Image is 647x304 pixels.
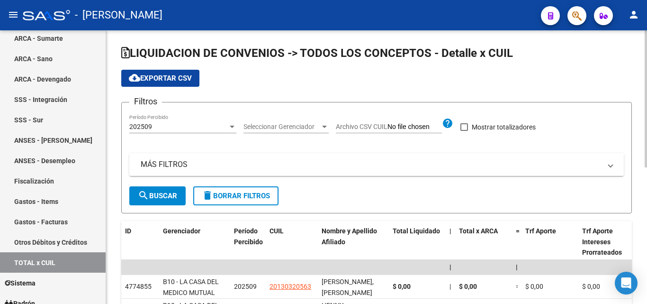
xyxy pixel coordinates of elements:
[129,74,192,83] span: Exportar CSV
[234,227,263,246] span: Período Percibido
[138,192,177,200] span: Buscar
[75,5,162,26] span: - [PERSON_NAME]
[159,221,230,263] datatable-header-cell: Gerenciador
[318,221,389,263] datatable-header-cell: Nombre y Apellido Afiliado
[202,190,213,201] mat-icon: delete
[578,221,635,263] datatable-header-cell: Trf Aporte Intereses Prorrateados
[628,9,639,20] mat-icon: person
[512,221,521,263] datatable-header-cell: =
[525,227,556,235] span: Trf Aporte
[516,283,520,290] span: =
[270,283,311,290] span: 20130320563
[266,221,318,263] datatable-header-cell: CUIL
[125,227,131,235] span: ID
[5,278,36,288] span: Sistema
[129,153,624,176] mat-expansion-panel-header: MÁS FILTROS
[516,227,520,235] span: =
[446,221,455,263] datatable-header-cell: |
[449,263,451,271] span: |
[121,221,159,263] datatable-header-cell: ID
[459,227,498,235] span: Total x ARCA
[141,159,601,170] mat-panel-title: MÁS FILTROS
[322,227,377,246] span: Nombre y Apellido Afiliado
[234,283,257,290] span: 202509
[525,283,543,290] span: $ 0,00
[393,227,440,235] span: Total Liquidado
[472,121,536,133] span: Mostrar totalizadores
[449,227,451,235] span: |
[163,278,219,296] span: B10 - LA CASA DEL MEDICO MUTUAL
[455,221,512,263] datatable-header-cell: Total x ARCA
[442,118,453,129] mat-icon: help
[129,186,186,205] button: Buscar
[322,278,374,296] span: [PERSON_NAME], [PERSON_NAME]
[129,72,140,83] mat-icon: cloud_download
[193,186,279,205] button: Borrar Filtros
[582,283,600,290] span: $ 0,00
[121,70,199,87] button: Exportar CSV
[243,123,320,131] span: Seleccionar Gerenciador
[138,190,149,201] mat-icon: search
[449,283,451,290] span: |
[393,283,411,290] span: $ 0,00
[387,123,442,131] input: Archivo CSV CUIL
[615,272,638,295] div: Open Intercom Messenger
[125,283,152,290] span: 4774855
[521,221,578,263] datatable-header-cell: Trf Aporte
[270,227,284,235] span: CUIL
[129,95,162,108] h3: Filtros
[389,221,446,263] datatable-header-cell: Total Liquidado
[8,9,19,20] mat-icon: menu
[163,227,200,235] span: Gerenciador
[129,123,152,130] span: 202509
[582,227,622,257] span: Trf Aporte Intereses Prorrateados
[336,123,387,130] span: Archivo CSV CUIL
[459,283,477,290] span: $ 0,00
[230,221,266,263] datatable-header-cell: Período Percibido
[516,263,518,271] span: |
[121,46,513,60] span: LIQUIDACION DE CONVENIOS -> TODOS LOS CONCEPTOS - Detalle x CUIL
[202,192,270,200] span: Borrar Filtros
